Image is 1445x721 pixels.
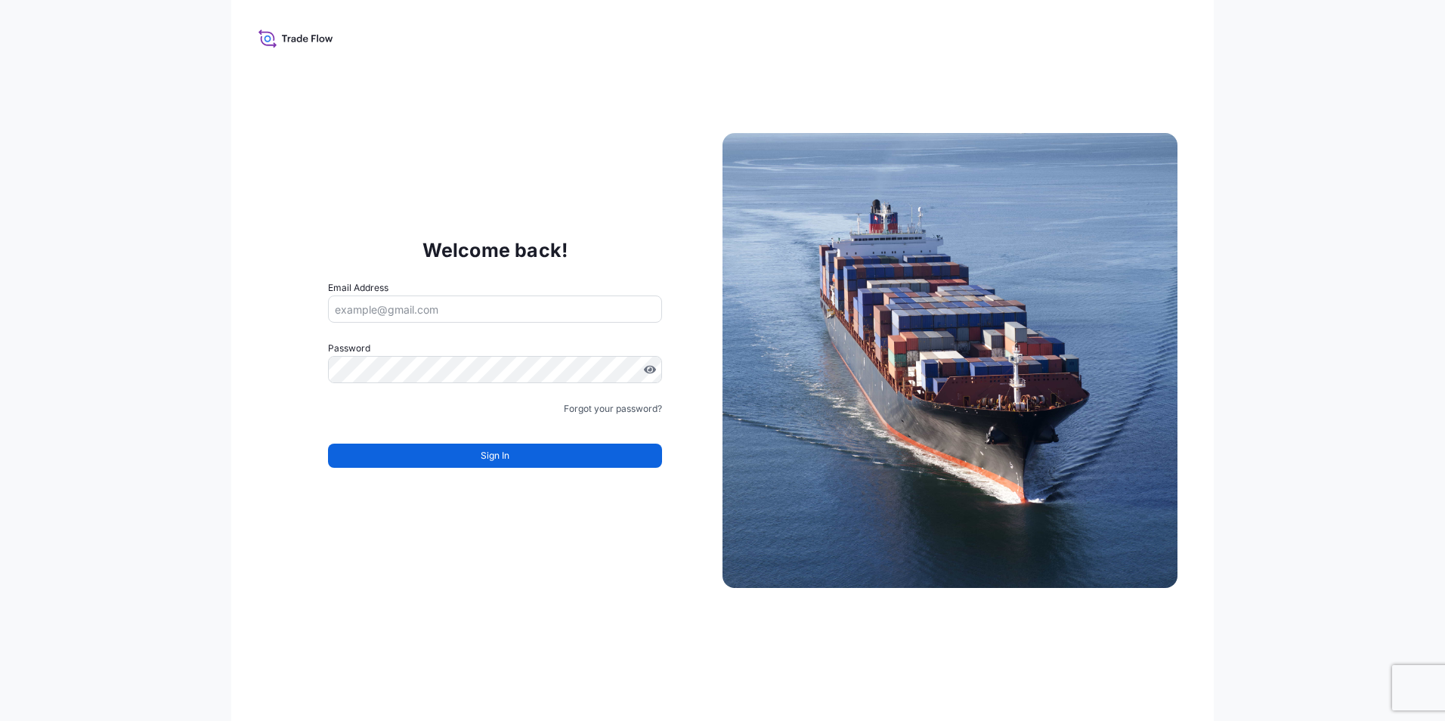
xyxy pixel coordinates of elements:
label: Email Address [328,280,388,296]
img: Ship illustration [722,133,1177,588]
button: Sign In [328,444,662,468]
input: example@gmail.com [328,296,662,323]
button: Show password [644,364,656,376]
a: Forgot your password? [564,401,662,416]
p: Welcome back! [422,238,568,262]
span: Sign In [481,448,509,463]
label: Password [328,341,662,356]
